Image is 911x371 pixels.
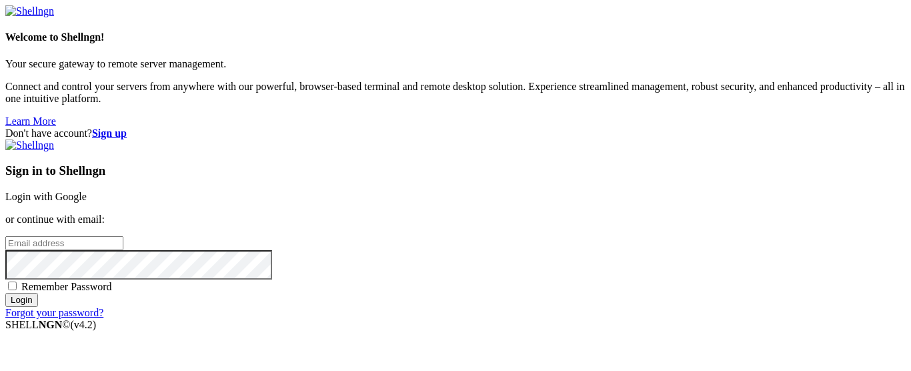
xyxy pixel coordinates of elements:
span: Remember Password [21,281,112,292]
p: Your secure gateway to remote server management. [5,58,906,70]
a: Sign up [92,127,127,139]
input: Login [5,293,38,307]
span: 4.2.0 [71,319,97,330]
p: or continue with email: [5,214,906,226]
span: SHELL © [5,319,96,330]
img: Shellngn [5,5,54,17]
input: Remember Password [8,282,17,290]
a: Login with Google [5,191,87,202]
h3: Sign in to Shellngn [5,163,906,178]
b: NGN [39,319,63,330]
h4: Welcome to Shellngn! [5,31,906,43]
p: Connect and control your servers from anywhere with our powerful, browser-based terminal and remo... [5,81,906,105]
img: Shellngn [5,139,54,151]
div: Don't have account? [5,127,906,139]
a: Learn More [5,115,56,127]
input: Email address [5,236,123,250]
a: Forgot your password? [5,307,103,318]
